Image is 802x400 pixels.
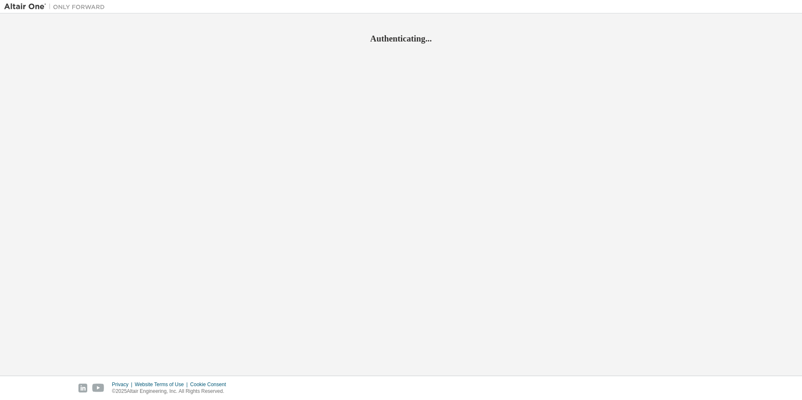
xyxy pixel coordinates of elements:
p: © 2025 Altair Engineering, Inc. All Rights Reserved. [112,388,231,395]
img: Altair One [4,3,109,11]
img: youtube.svg [92,384,104,392]
div: Website Terms of Use [135,381,190,388]
div: Privacy [112,381,135,388]
div: Cookie Consent [190,381,231,388]
h2: Authenticating... [4,33,798,44]
img: linkedin.svg [78,384,87,392]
